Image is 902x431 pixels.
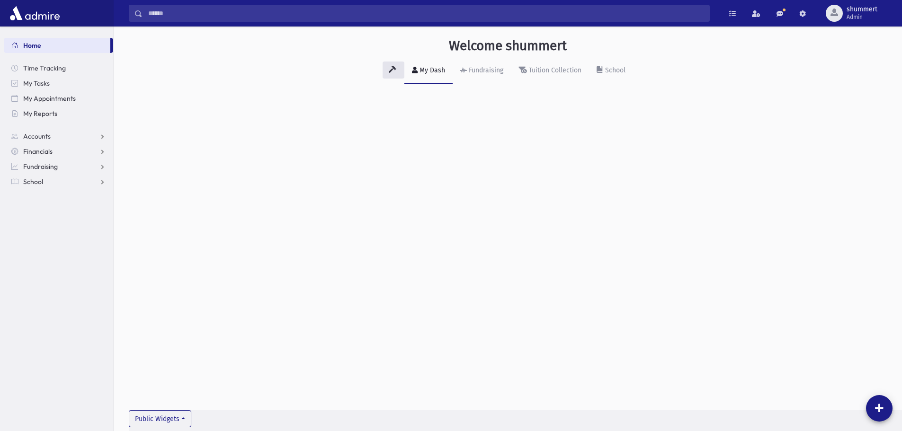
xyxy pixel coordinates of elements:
[4,91,113,106] a: My Appointments
[449,38,567,54] h3: Welcome shummert
[511,58,589,84] a: Tuition Collection
[404,58,453,84] a: My Dash
[4,129,113,144] a: Accounts
[8,4,62,23] img: AdmirePro
[467,66,503,74] div: Fundraising
[23,132,51,141] span: Accounts
[418,66,445,74] div: My Dash
[23,177,43,186] span: School
[23,79,50,88] span: My Tasks
[589,58,633,84] a: School
[453,58,511,84] a: Fundraising
[4,174,113,189] a: School
[23,162,58,171] span: Fundraising
[23,109,57,118] span: My Reports
[23,94,76,103] span: My Appointments
[129,410,191,427] button: Public Widgets
[527,66,581,74] div: Tuition Collection
[4,106,113,121] a: My Reports
[847,13,877,21] span: Admin
[4,159,113,174] a: Fundraising
[143,5,709,22] input: Search
[4,38,110,53] a: Home
[23,41,41,50] span: Home
[23,64,66,72] span: Time Tracking
[4,76,113,91] a: My Tasks
[4,61,113,76] a: Time Tracking
[847,6,877,13] span: shummert
[603,66,625,74] div: School
[4,144,113,159] a: Financials
[23,147,53,156] span: Financials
